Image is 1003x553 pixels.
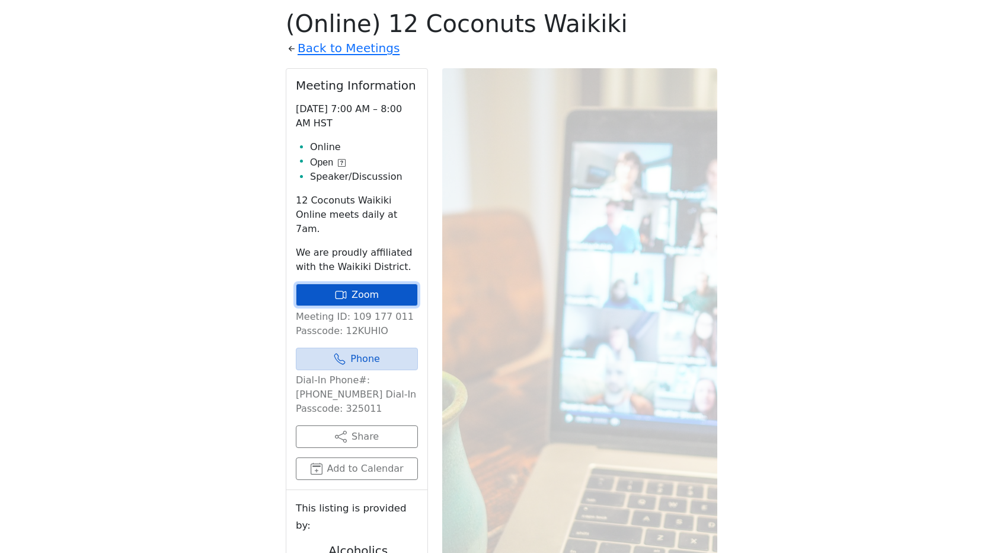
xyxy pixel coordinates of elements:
p: [DATE] 7:00 AM – 8:00 AM HST [296,102,418,131]
a: Phone [296,348,418,370]
li: Online [310,140,418,154]
a: Back to Meetings [298,38,400,59]
button: Open [310,155,346,170]
p: Dial-In Phone#: [PHONE_NUMBER] Dial-In Passcode: 325011 [296,373,418,416]
button: Share [296,425,418,448]
li: Speaker/Discussion [310,170,418,184]
span: Open [310,155,333,170]
h1: (Online) 12 Coconuts Waikiki [286,9,717,38]
small: This listing is provided by: [296,500,418,534]
p: Meeting ID: 109 177 011 Passcode: 12KUHIO [296,310,418,338]
p: 12 Coconuts Waikiki Online meets daily at 7am. [296,193,418,236]
h2: Meeting Information [296,78,418,93]
a: Zoom [296,284,418,306]
p: We are proudly affiliated with the Waikiki District. [296,246,418,274]
button: Add to Calendar [296,457,418,480]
